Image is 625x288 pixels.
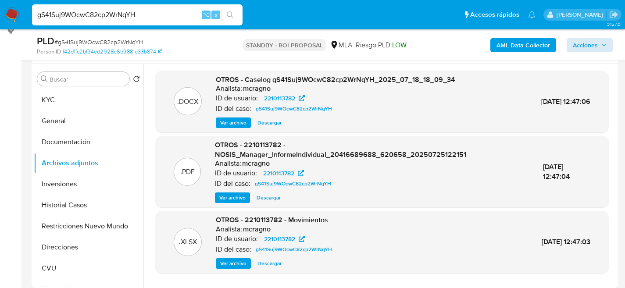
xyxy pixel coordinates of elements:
[256,244,332,255] span: gS41Suj9WOcwC82cp2WrNqYH
[216,245,251,254] p: ID del caso:
[258,168,309,178] a: 2210113782
[54,38,143,46] span: # gS41Suj9WOcwC82cp2WrNqYH
[252,103,336,114] a: gS41Suj9WOcwC82cp2WrNqYH
[220,259,246,268] span: Ver archivo
[215,159,241,168] p: Analista:
[32,9,243,21] input: Buscar usuario o caso...
[221,9,239,21] button: search-icon
[34,237,143,258] button: Direcciones
[219,193,246,202] span: Ver archivo
[264,93,295,103] span: 2210113782
[215,140,466,160] span: OTROS - 2210113782 - NOSIS_Manager_InformeIndividual_20416689688_620658_20250725122151
[542,237,590,247] span: [DATE] 12:47:03
[216,75,455,85] span: OTROS - Caselog gS41Suj9WOcwC82cp2WrNqYH_2025_07_18_18_09_34
[257,193,281,202] span: Descargar
[215,179,250,188] p: ID del caso:
[609,10,618,19] a: Salir
[215,169,257,178] p: ID de usuario:
[573,38,598,52] span: Acciones
[34,258,143,279] button: CVU
[133,75,140,85] button: Volver al orden por defecto
[392,40,407,50] span: LOW
[264,234,295,244] span: 2210113782
[215,192,250,203] button: Ver archivo
[216,258,251,269] button: Ver archivo
[253,117,286,128] button: Descargar
[252,244,336,255] a: gS41Suj9WOcwC82cp2WrNqYH
[34,216,143,237] button: Restricciones Nuevo Mundo
[243,39,326,51] p: STANDBY - ROI PROPOSAL
[216,94,258,103] p: ID de usuario:
[177,97,198,107] p: .DOCX
[34,89,143,110] button: KYC
[253,258,286,269] button: Descargar
[214,11,217,19] span: s
[243,84,271,93] h6: mcragno
[220,118,246,127] span: Ver archivo
[41,75,48,82] button: Buscar
[34,174,143,195] button: Inversiones
[34,195,143,216] button: Historial Casos
[216,215,328,225] span: OTROS - 2210113782 - Movimientos
[541,96,590,107] span: [DATE] 12:47:06
[34,110,143,132] button: General
[263,168,294,178] span: 2210113782
[243,225,271,234] h6: mcragno
[543,162,570,181] span: [DATE] 12:47:04
[356,40,407,50] span: Riesgo PLD:
[528,11,536,18] a: Notificaciones
[259,234,310,244] a: 2210113782
[330,40,352,50] div: MLA
[179,237,197,247] p: .XLSX
[470,10,519,19] span: Accesos rápidos
[257,259,282,268] span: Descargar
[216,117,251,128] button: Ver archivo
[203,11,209,19] span: ⌥
[37,34,54,48] b: PLD
[216,235,258,243] p: ID de usuario:
[256,103,332,114] span: gS41Suj9WOcwC82cp2WrNqYH
[242,159,270,168] h6: mcragno
[257,118,282,127] span: Descargar
[216,104,251,113] p: ID del caso:
[37,48,61,56] b: Person ID
[34,132,143,153] button: Documentación
[567,38,613,52] button: Acciones
[496,38,550,52] b: AML Data Collector
[216,84,242,93] p: Analista:
[63,48,162,56] a: f42d1fc2bf94ed2928e6b9881e33b874
[180,167,195,177] p: .PDF
[607,21,621,28] span: 3.157.0
[259,93,310,103] a: 2210113782
[216,225,242,234] p: Analista:
[34,153,143,174] button: Archivos adjuntos
[50,75,126,83] input: Buscar
[252,192,285,203] button: Descargar
[251,178,335,189] a: gS41Suj9WOcwC82cp2WrNqYH
[255,178,331,189] span: gS41Suj9WOcwC82cp2WrNqYH
[490,38,556,52] button: AML Data Collector
[557,11,606,19] p: facundo.marin@mercadolibre.com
